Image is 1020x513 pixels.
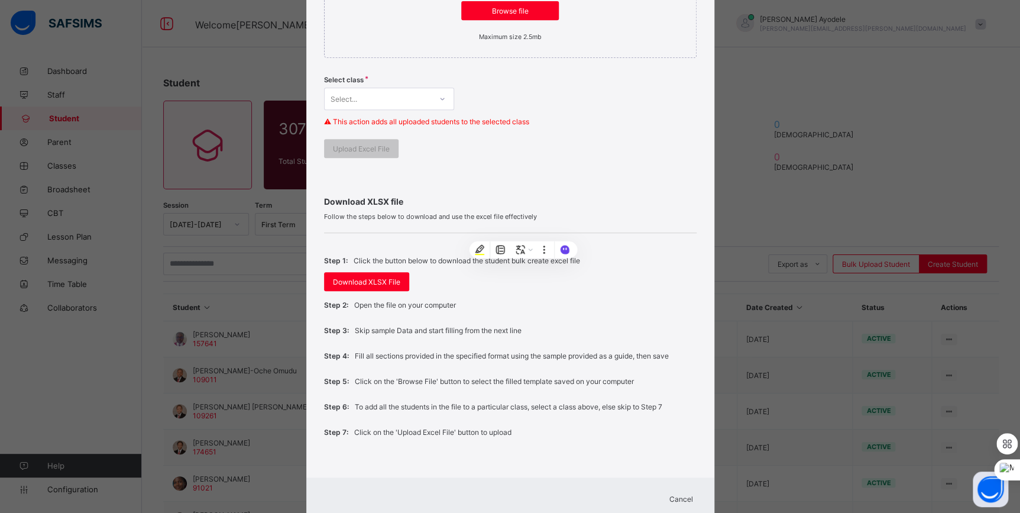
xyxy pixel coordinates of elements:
[355,377,634,386] p: Click on the 'Browse File' button to select the filled template saved on your computer
[354,256,580,265] p: Click the button below to download the student bulk create excel file
[324,402,349,411] span: Step 6:
[479,33,542,41] small: Maximum size 2.5mb
[355,351,669,360] p: Fill all sections provided in the specified format using the sample provided as a guide, then save
[324,76,364,84] span: Select class
[324,117,697,126] p: ⚠ This action adds all uploaded students to the selected class
[324,212,697,221] span: Follow the steps below to download and use the excel file effectively
[333,144,390,153] span: Upload Excel File
[331,88,357,110] div: Select...
[669,495,693,504] span: Cancel
[470,7,550,15] span: Browse file
[333,278,400,286] span: Download XLSX File
[354,301,456,309] p: Open the file on your computer
[324,301,348,309] span: Step 2:
[354,428,511,437] p: Click on the 'Upload Excel File' button to upload
[324,428,348,437] span: Step 7:
[324,351,349,360] span: Step 4:
[324,326,349,335] span: Step 3:
[973,472,1008,507] button: Open asap
[324,196,697,207] span: Download XLSX file
[355,326,522,335] p: Skip sample Data and start filling from the next line
[324,256,348,265] span: Step 1:
[355,402,662,411] p: To add all the students in the file to a particular class, select a class above, else skip to Step 7
[324,377,349,386] span: Step 5:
